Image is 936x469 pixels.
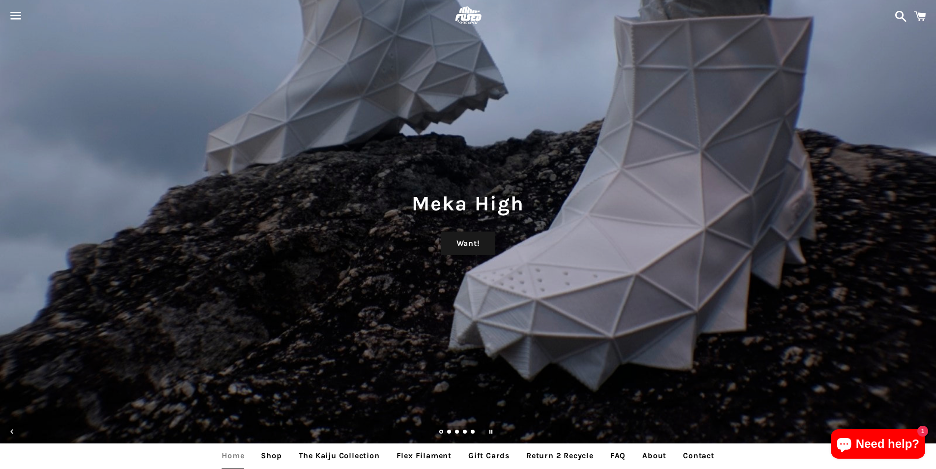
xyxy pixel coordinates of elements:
[913,421,935,442] button: Next slide
[439,430,444,435] a: Slide 1, current
[455,430,460,435] a: Load slide 3
[389,443,459,468] a: Flex Filament
[471,430,476,435] a: Load slide 5
[441,232,495,255] a: Want!
[291,443,387,468] a: The Kaiju Collection
[519,443,601,468] a: Return 2 Recycle
[603,443,633,468] a: FAQ
[461,443,517,468] a: Gift Cards
[635,443,674,468] a: About
[463,430,468,435] a: Load slide 4
[10,189,926,218] h1: Meka High
[480,421,502,442] button: Pause slideshow
[447,430,452,435] a: Load slide 2
[214,443,252,468] a: Home
[1,421,23,442] button: Previous slide
[676,443,722,468] a: Contact
[828,429,928,461] inbox-online-store-chat: Shopify online store chat
[254,443,289,468] a: Shop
